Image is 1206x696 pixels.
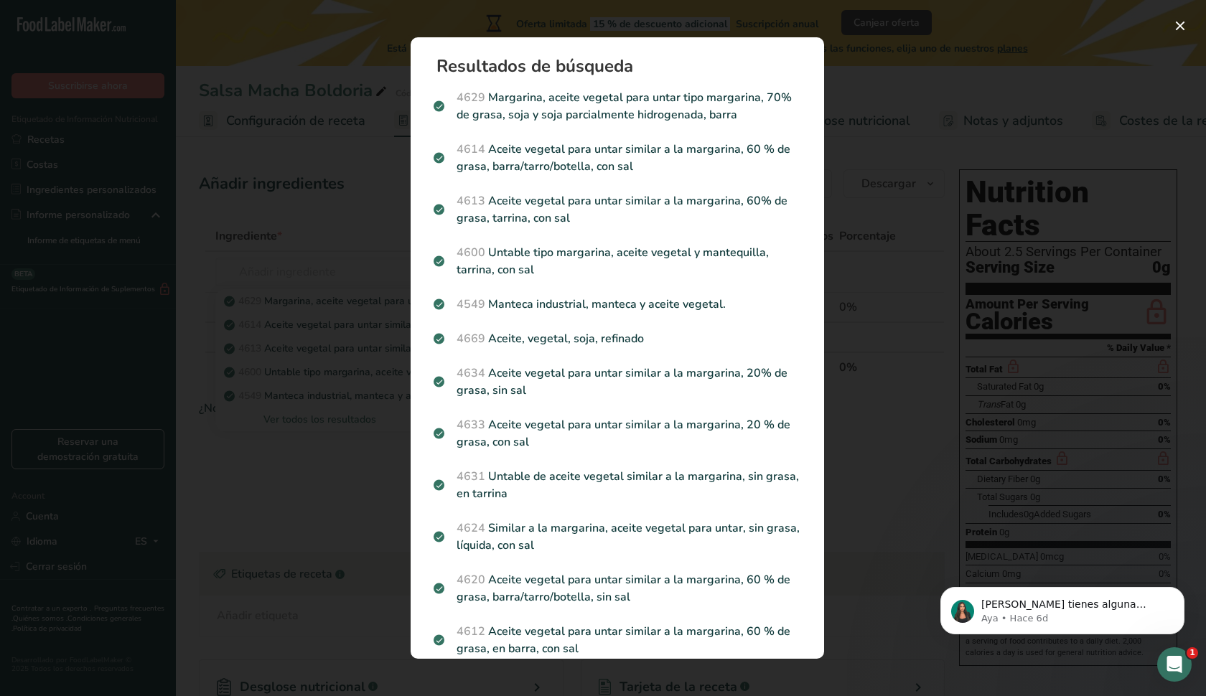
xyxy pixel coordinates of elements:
[457,572,485,588] span: 4620
[457,469,485,484] span: 4631
[1187,647,1198,659] span: 1
[457,417,485,433] span: 4633
[434,623,801,657] p: Aceite vegetal para untar similar a la margarina, 60 % de grasa, en barra, con sal
[457,624,485,639] span: 4612
[457,193,485,209] span: 4613
[434,244,801,278] p: Untable tipo margarina, aceite vegetal y mantequilla, tarrina, con sal
[457,296,485,312] span: 4549
[436,57,810,75] h1: Resultados de búsqueda
[434,468,801,502] p: Untable de aceite vegetal similar a la margarina, sin grasa, en tarrina
[434,365,801,399] p: Aceite vegetal para untar similar a la margarina, 20% de grasa, sin sal
[434,141,801,175] p: Aceite vegetal para untar similar a la margarina, 60 % de grasa, barra/tarro/botella, con sal
[434,519,801,554] p: Similar a la margarina, aceite vegetal para untar, sin grasa, líquida, con sal
[919,557,1206,657] iframe: Intercom notifications mensaje
[434,330,801,347] p: Aceite, vegetal, soja, refinado
[434,571,801,606] p: Aceite vegetal para untar similar a la margarina, 60 % de grasa, barra/tarro/botella, sin sal
[457,520,485,536] span: 4624
[434,89,801,123] p: Margarina, aceite vegetal para untar tipo margarina, 70% de grasa, soja y soja parcialmente hidro...
[457,331,485,347] span: 4669
[457,141,485,157] span: 4614
[457,245,485,260] span: 4600
[457,90,485,105] span: 4629
[1157,647,1192,682] iframe: Intercom live chat
[434,296,801,313] p: Manteca industrial, manteca y aceite vegetal.
[434,416,801,451] p: Aceite vegetal para untar similar a la margarina, 20 % de grasa, con sal
[434,192,801,227] p: Aceite vegetal para untar similar a la margarina, 60% de grasa, tarrina, con sal
[457,365,485,381] span: 4634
